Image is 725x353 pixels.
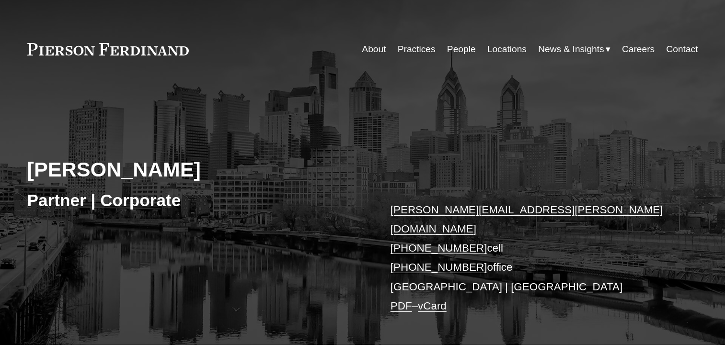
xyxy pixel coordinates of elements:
[391,300,412,312] a: PDF
[391,242,487,254] a: [PHONE_NUMBER]
[27,190,363,211] h3: Partner | Corporate
[362,40,386,58] a: About
[391,200,670,316] p: cell office [GEOGRAPHIC_DATA] | [GEOGRAPHIC_DATA] –
[391,261,487,273] a: [PHONE_NUMBER]
[487,40,527,58] a: Locations
[666,40,698,58] a: Contact
[538,40,610,58] a: folder dropdown
[622,40,655,58] a: Careers
[27,157,363,182] h2: [PERSON_NAME]
[447,40,476,58] a: People
[391,204,663,235] a: [PERSON_NAME][EMAIL_ADDRESS][PERSON_NAME][DOMAIN_NAME]
[418,300,447,312] a: vCard
[398,40,436,58] a: Practices
[538,41,604,58] span: News & Insights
